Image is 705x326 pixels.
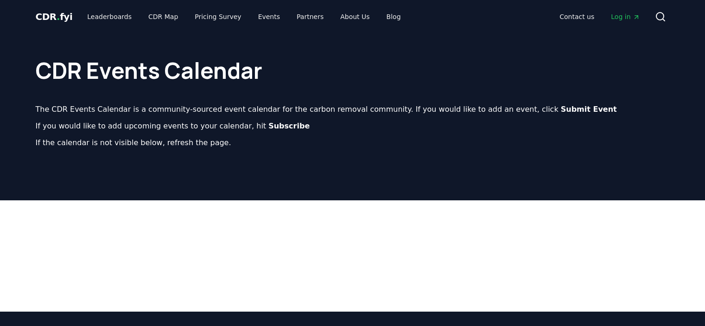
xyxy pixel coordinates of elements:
[611,12,640,21] span: Log in
[141,8,185,25] a: CDR Map
[187,8,248,25] a: Pricing Survey
[333,8,377,25] a: About Us
[268,121,310,130] b: Subscribe
[36,104,670,115] p: The CDR Events Calendar is a community-sourced event calendar for the carbon removal community. I...
[251,8,287,25] a: Events
[552,8,602,25] a: Contact us
[80,8,408,25] nav: Main
[36,10,73,23] a: CDR.fyi
[289,8,331,25] a: Partners
[80,8,139,25] a: Leaderboards
[57,11,60,22] span: .
[36,11,73,22] span: CDR fyi
[552,8,647,25] nav: Main
[36,137,670,148] p: If the calendar is not visible below, refresh the page.
[36,41,670,82] h1: CDR Events Calendar
[36,121,670,132] p: If you would like to add upcoming events to your calendar, hit
[561,105,617,114] b: Submit Event
[603,8,647,25] a: Log in
[379,8,408,25] a: Blog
